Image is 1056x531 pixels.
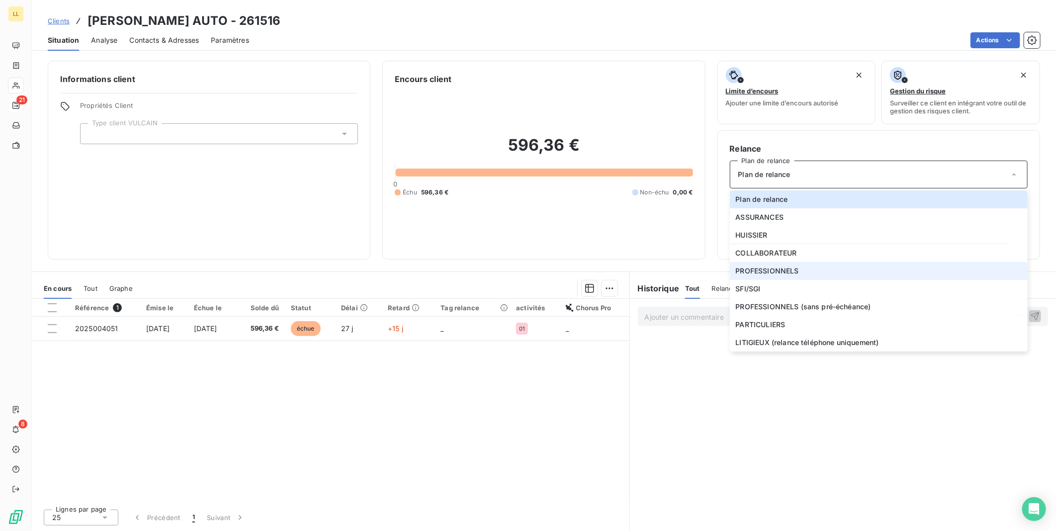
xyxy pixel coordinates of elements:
[211,35,249,45] span: Paramètres
[736,248,797,258] span: COLLABORATEUR
[393,180,397,188] span: 0
[566,304,623,312] div: Chorus Pro
[88,129,96,138] input: Ajouter une valeur
[88,12,280,30] h3: [PERSON_NAME] AUTO - 261516
[630,282,680,294] h6: Historique
[146,304,182,312] div: Émise le
[736,284,761,294] span: SFI/SGI
[201,507,251,528] button: Suivant
[75,324,118,333] span: 2025004051
[126,507,186,528] button: Précédent
[129,35,199,45] span: Contacts & Adresses
[738,170,791,179] span: Plan de relance
[75,303,134,312] div: Référence
[726,99,839,107] span: Ajouter une limite d’encours autorisé
[109,284,133,292] span: Graphe
[970,32,1020,48] button: Actions
[341,324,353,333] span: 27 j
[403,188,417,197] span: Échu
[52,513,61,523] span: 25
[113,303,122,312] span: 1
[388,324,403,333] span: +15 j
[736,338,879,348] span: LITIGIEUX (relance téléphone uniquement)
[194,324,217,333] span: [DATE]
[48,16,70,26] a: Clients
[80,101,358,115] span: Propriétés Client
[242,304,279,312] div: Solde dû
[48,35,79,45] span: Situation
[890,99,1032,115] span: Surveiller ce client en intégrant votre outil de gestion des risques client.
[726,87,779,95] span: Limite d’encours
[685,284,700,292] span: Tout
[395,135,693,165] h2: 596,36 €
[673,188,693,197] span: 0,00 €
[516,304,554,312] div: activités
[291,321,321,336] span: échue
[519,326,525,332] span: 01
[91,35,117,45] span: Analyse
[736,212,784,222] span: ASSURANCES
[242,324,279,334] span: 596,36 €
[146,324,170,333] span: [DATE]
[8,509,24,525] img: Logo LeanPay
[48,17,70,25] span: Clients
[194,304,230,312] div: Échue le
[186,507,201,528] button: 1
[421,188,448,197] span: 596,36 €
[730,143,1028,155] h6: Relance
[8,6,24,22] div: LL
[712,284,740,292] span: Relances
[341,304,376,312] div: Délai
[640,188,669,197] span: Non-échu
[16,95,27,104] span: 21
[881,61,1040,124] button: Gestion du risqueSurveiller ce client en intégrant votre outil de gestion des risques client.
[890,87,946,95] span: Gestion du risque
[395,73,451,85] h6: Encours client
[736,302,871,312] span: PROFESSIONNELS (sans pré-échéance)
[736,194,788,204] span: Plan de relance
[1022,497,1046,521] div: Open Intercom Messenger
[717,61,876,124] button: Limite d’encoursAjouter une limite d’encours autorisé
[18,420,27,429] span: 8
[440,304,504,312] div: Tag relance
[736,320,786,330] span: PARTICULIERS
[736,230,768,240] span: HUISSIER
[440,324,443,333] span: _
[192,513,195,523] span: 1
[84,284,97,292] span: Tout
[60,73,358,85] h6: Informations client
[388,304,429,312] div: Retard
[566,324,569,333] span: _
[44,284,72,292] span: En cours
[736,266,799,276] span: PROFESSIONNELS
[291,304,329,312] div: Statut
